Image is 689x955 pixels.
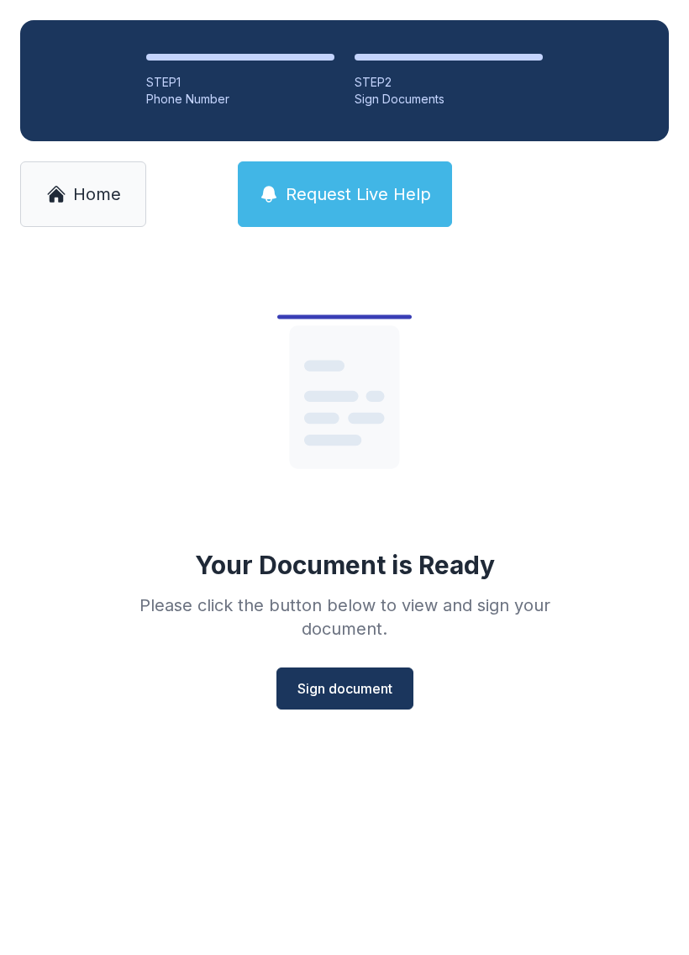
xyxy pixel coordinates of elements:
div: Please click the button below to view and sign your document. [103,594,586,641]
div: Phone Number [146,91,334,108]
div: STEP 1 [146,74,334,91]
div: STEP 2 [355,74,543,91]
span: Home [73,182,121,206]
div: Sign Documents [355,91,543,108]
div: Your Document is Ready [195,550,495,580]
span: Sign document [297,678,392,699]
span: Request Live Help [286,182,431,206]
